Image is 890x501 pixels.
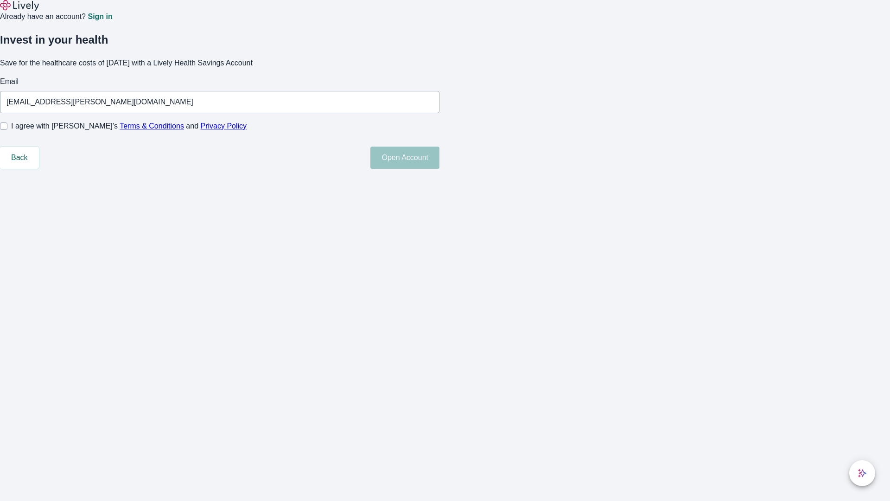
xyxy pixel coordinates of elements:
[849,460,875,486] button: chat
[88,13,112,20] a: Sign in
[11,121,247,132] span: I agree with [PERSON_NAME]’s and
[120,122,184,130] a: Terms & Conditions
[201,122,247,130] a: Privacy Policy
[858,469,867,478] svg: Lively AI Assistant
